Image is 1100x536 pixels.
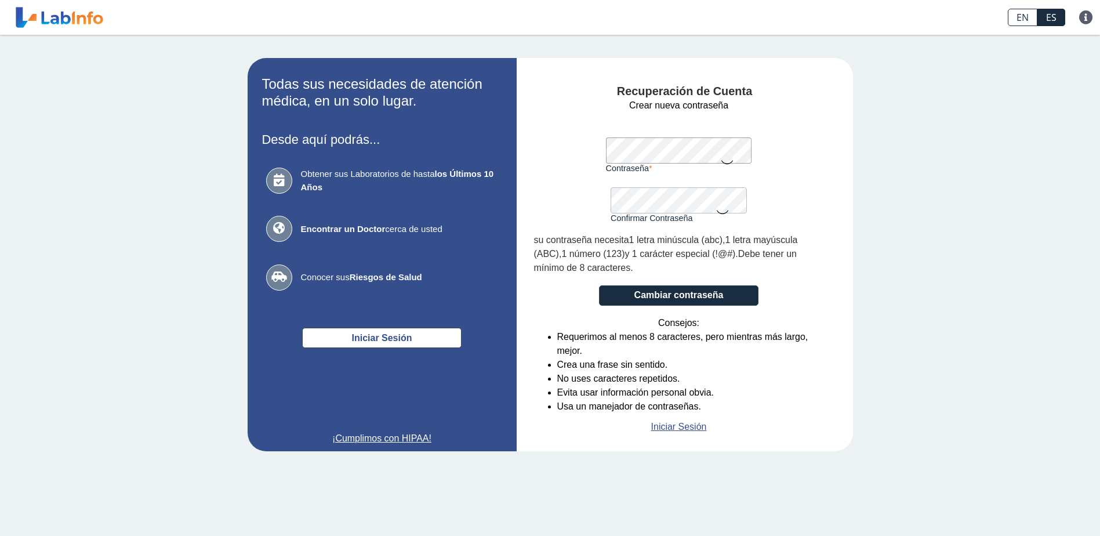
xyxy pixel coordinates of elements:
b: Riesgos de Salud [350,272,422,282]
a: ES [1037,9,1065,26]
li: Crea una frase sin sentido. [557,358,824,372]
a: EN [1008,9,1037,26]
div: , , . . [534,233,824,275]
label: Contraseña [606,164,752,173]
span: Conocer sus [301,271,498,284]
span: cerca de usted [301,223,498,236]
label: Confirmar Contraseña [611,213,747,223]
span: Crear nueva contraseña [629,99,728,113]
b: Encontrar un Doctor [301,224,386,234]
a: ¡Cumplimos con HIPAA! [262,432,502,446]
li: Usa un manejador de contraseñas. [557,400,824,414]
li: Evita usar información personal obvia. [557,386,824,400]
h3: Desde aquí podrás... [262,132,502,147]
span: 1 número (123) [561,249,625,259]
li: No uses caracteres repetidos. [557,372,824,386]
span: 1 letra minúscula (abc) [629,235,723,245]
span: y 1 carácter especial (!@#) [625,249,735,259]
span: Consejos: [658,316,699,330]
a: Iniciar Sesión [651,420,707,434]
h2: Todas sus necesidades de atención médica, en un solo lugar. [262,76,502,110]
span: su contraseña necesita [534,235,629,245]
h4: Recuperación de Cuenta [534,85,836,99]
b: los Últimos 10 Años [301,169,494,192]
span: Obtener sus Laboratorios de hasta [301,168,498,194]
iframe: Help widget launcher [997,491,1087,523]
li: Requerimos al menos 8 caracteres, pero mientras más largo, mejor. [557,330,824,358]
button: Iniciar Sesión [302,328,462,348]
button: Cambiar contraseña [599,285,758,306]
